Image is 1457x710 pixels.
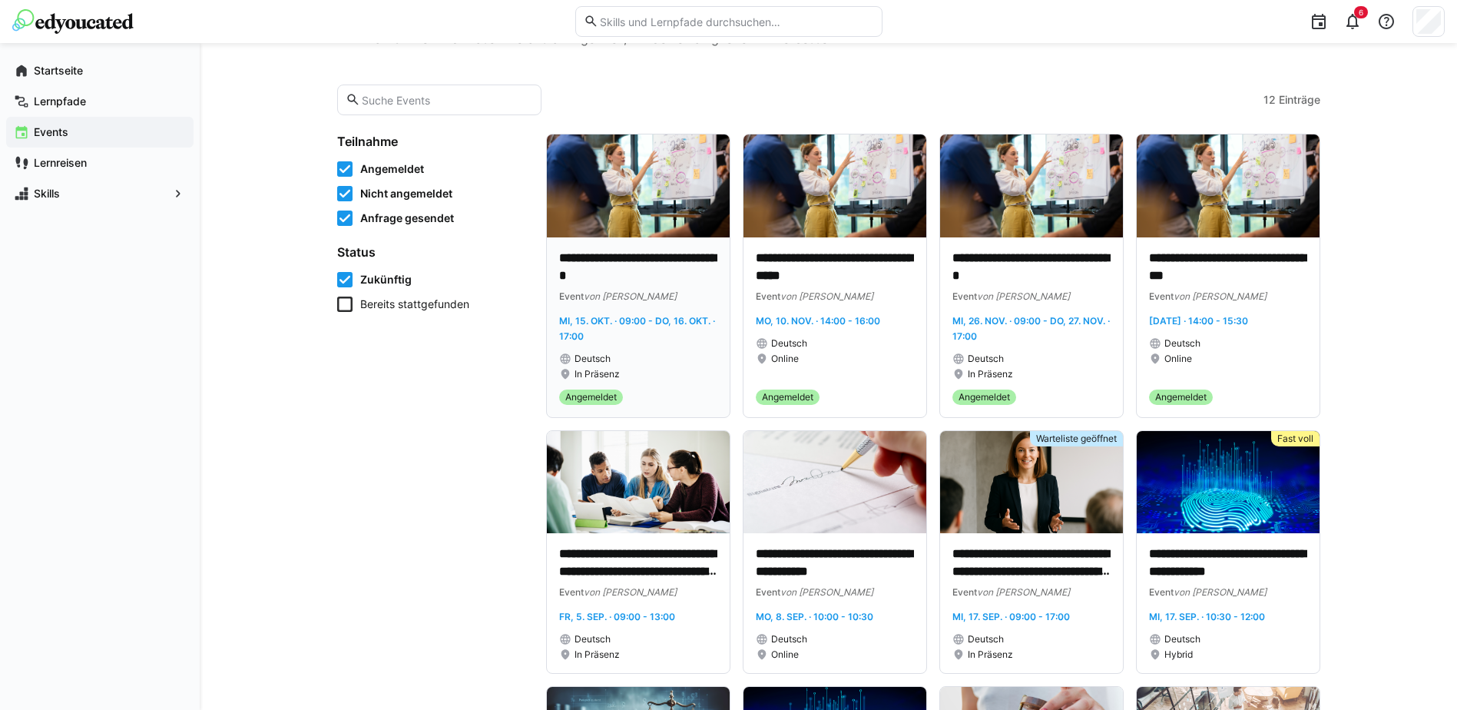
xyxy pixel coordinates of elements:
span: Bereits stattgefunden [360,297,469,312]
span: Event [559,290,584,302]
span: 6 [1359,8,1363,17]
span: Angemeldet [1155,391,1207,403]
span: Event [1149,290,1174,302]
span: In Präsenz [968,649,1013,661]
img: image [743,134,926,237]
span: Hybrid [1164,649,1193,661]
span: von [PERSON_NAME] [584,290,677,302]
img: image [1137,134,1320,237]
span: Angemeldet [762,391,813,403]
span: 12 [1263,92,1276,108]
img: image [547,431,730,534]
span: Mi, 26. Nov. · 09:00 - Do, 27. Nov. · 17:00 [952,315,1110,342]
span: Online [771,649,799,661]
span: Einträge [1279,92,1320,108]
h4: Status [337,244,528,260]
span: Deutsch [1164,633,1200,645]
span: Mo, 10. Nov. · 14:00 - 16:00 [756,315,880,327]
span: Mi, 17. Sep. · 09:00 - 17:00 [952,611,1070,622]
span: von [PERSON_NAME] [780,586,873,598]
h4: Teilnahme [337,134,528,149]
span: von [PERSON_NAME] [977,290,1070,302]
span: Deutsch [771,633,807,645]
span: Angemeldet [360,161,424,177]
input: Skills und Lernpfade durchsuchen… [598,15,873,28]
span: Warteliste geöffnet [1036,433,1117,445]
span: Online [771,353,799,365]
span: Fr, 5. Sep. · 09:00 - 13:00 [559,611,675,622]
span: von [PERSON_NAME] [1174,586,1267,598]
span: Deutsch [575,353,611,365]
span: Angemeldet [565,391,617,403]
span: In Präsenz [575,368,620,380]
span: von [PERSON_NAME] [780,290,873,302]
span: Mi, 17. Sep. · 10:30 - 12:00 [1149,611,1265,622]
span: Angemeldet [959,391,1010,403]
span: Event [559,586,584,598]
img: image [1137,431,1320,534]
span: Anfrage gesendet [360,211,454,226]
span: In Präsenz [575,649,620,661]
img: image [940,431,1123,534]
span: Deutsch [968,353,1004,365]
span: von [PERSON_NAME] [977,586,1070,598]
span: Deutsch [1164,337,1200,350]
span: Deutsch [575,633,611,645]
img: image [547,134,730,237]
span: Zukünftig [360,272,412,287]
span: Event [952,290,977,302]
span: In Präsenz [968,368,1013,380]
span: Event [756,290,780,302]
span: [DATE] · 14:00 - 15:30 [1149,315,1248,327]
span: Deutsch [968,633,1004,645]
img: image [940,134,1123,237]
span: Nicht angemeldet [360,186,452,201]
span: von [PERSON_NAME] [1174,290,1267,302]
span: Online [1164,353,1192,365]
span: Event [952,586,977,598]
span: von [PERSON_NAME] [584,586,677,598]
img: image [743,431,926,534]
span: Fast voll [1277,433,1313,445]
span: Mi, 15. Okt. · 09:00 - Do, 16. Okt. · 17:00 [559,315,715,342]
span: Event [756,586,780,598]
span: Event [1149,586,1174,598]
span: Mo, 8. Sep. · 10:00 - 10:30 [756,611,873,622]
span: Deutsch [771,337,807,350]
input: Suche Events [360,93,533,107]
